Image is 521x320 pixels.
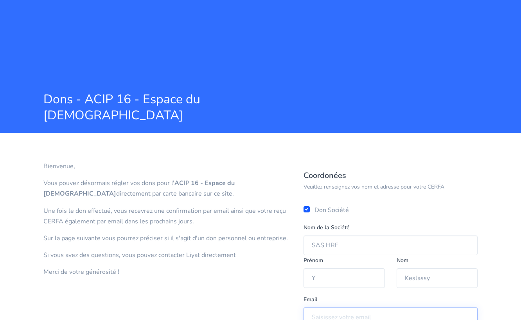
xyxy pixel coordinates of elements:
p: Si vous avez des questions, vous pouvez contacter Liyat directement [43,250,292,261]
label: Don Société [314,204,349,216]
p: Vous pouvez désormais régler vos dons pour l' directement par carte bancaire sur ce site. [43,178,292,199]
p: Bienvenue, [43,161,292,172]
span: Dons - ACIP 16 - Espace du [DEMOGRAPHIC_DATA] [43,91,329,124]
p: Une fois le don effectué, vous recevrez une confirmation par email ainsi que votre reçu CERFA éga... [43,206,292,227]
input: Nom de la Société [304,236,478,255]
p: Merci de votre générosité ! [43,267,292,277]
label: Email [304,295,317,304]
label: Prénom [304,256,323,265]
input: Prénom [304,268,385,288]
p: Veuillez renseignez vos nom et adresse pour votre CERFA [304,182,478,192]
label: Nom de la Société [304,223,350,232]
p: Sur la page suivante vous pourrez préciser si il s'agit d'un don personnel ou entreprise. [43,233,292,244]
h5: Coordonées [304,171,478,181]
input: Nom [397,268,478,288]
label: Nom [397,256,408,265]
